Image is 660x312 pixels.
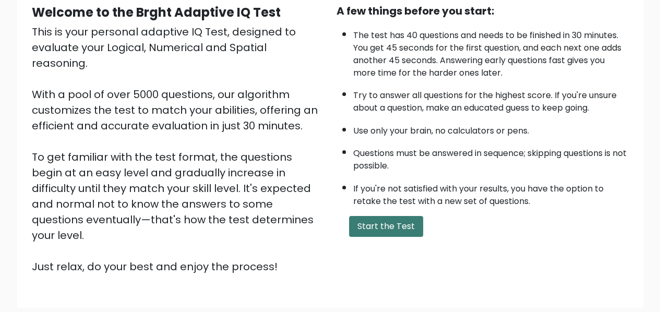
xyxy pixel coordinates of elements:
li: The test has 40 questions and needs to be finished in 30 minutes. You get 45 seconds for the firs... [353,24,629,79]
li: Use only your brain, no calculators or pens. [353,119,629,137]
b: Welcome to the Brght Adaptive IQ Test [32,4,281,21]
li: Questions must be answered in sequence; skipping questions is not possible. [353,142,629,172]
div: This is your personal adaptive IQ Test, designed to evaluate your Logical, Numerical and Spatial ... [32,24,324,274]
li: If you're not satisfied with your results, you have the option to retake the test with a new set ... [353,177,629,208]
div: A few things before you start: [337,3,629,19]
li: Try to answer all questions for the highest score. If you're unsure about a question, make an edu... [353,84,629,114]
button: Start the Test [349,216,423,237]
